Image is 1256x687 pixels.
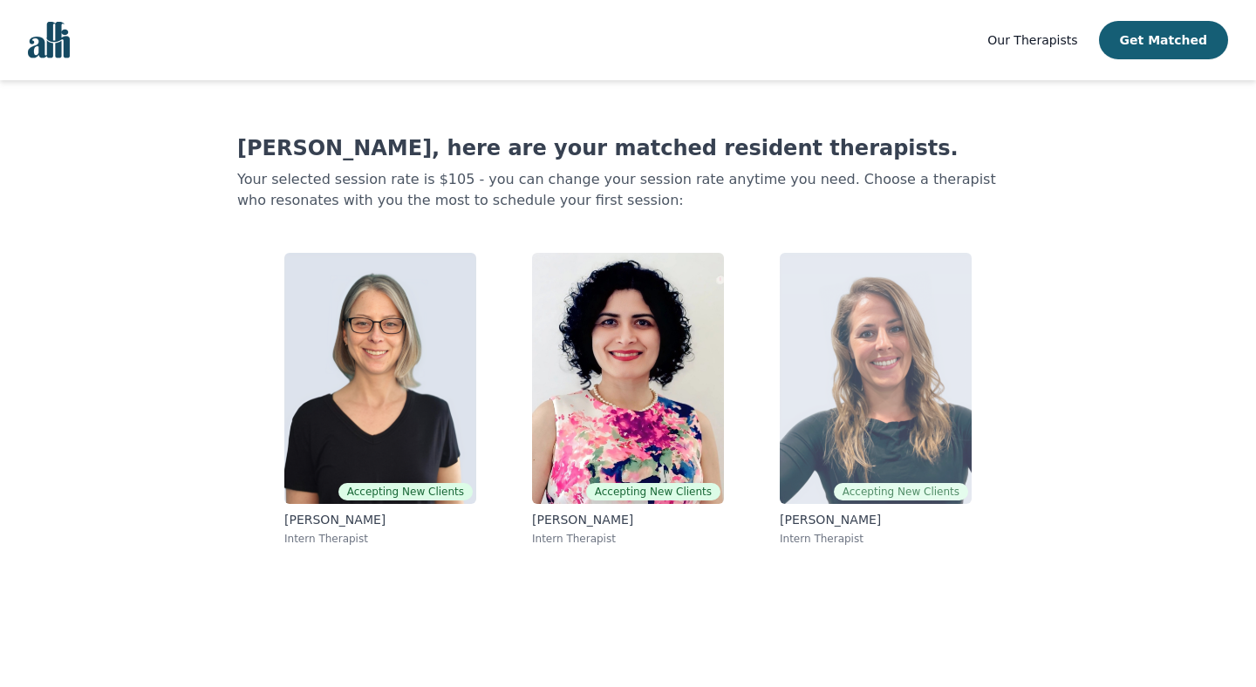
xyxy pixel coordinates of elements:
[586,483,720,500] span: Accepting New Clients
[518,239,738,560] a: Ghazaleh BozorgAccepting New Clients[PERSON_NAME]Intern Therapist
[532,511,724,528] p: [PERSON_NAME]
[338,483,473,500] span: Accepting New Clients
[987,33,1077,47] span: Our Therapists
[780,511,972,528] p: [PERSON_NAME]
[284,511,476,528] p: [PERSON_NAME]
[270,239,490,560] a: Meghan DudleyAccepting New Clients[PERSON_NAME]Intern Therapist
[780,532,972,546] p: Intern Therapist
[28,22,70,58] img: alli logo
[284,253,476,504] img: Meghan Dudley
[780,253,972,504] img: Rachel Bickley
[532,532,724,546] p: Intern Therapist
[766,239,986,560] a: Rachel BickleyAccepting New Clients[PERSON_NAME]Intern Therapist
[532,253,724,504] img: Ghazaleh Bozorg
[1099,21,1228,59] button: Get Matched
[284,532,476,546] p: Intern Therapist
[237,169,1019,211] p: Your selected session rate is $105 - you can change your session rate anytime you need. Choose a ...
[237,134,1019,162] h1: [PERSON_NAME], here are your matched resident therapists.
[834,483,968,500] span: Accepting New Clients
[987,30,1077,51] a: Our Therapists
